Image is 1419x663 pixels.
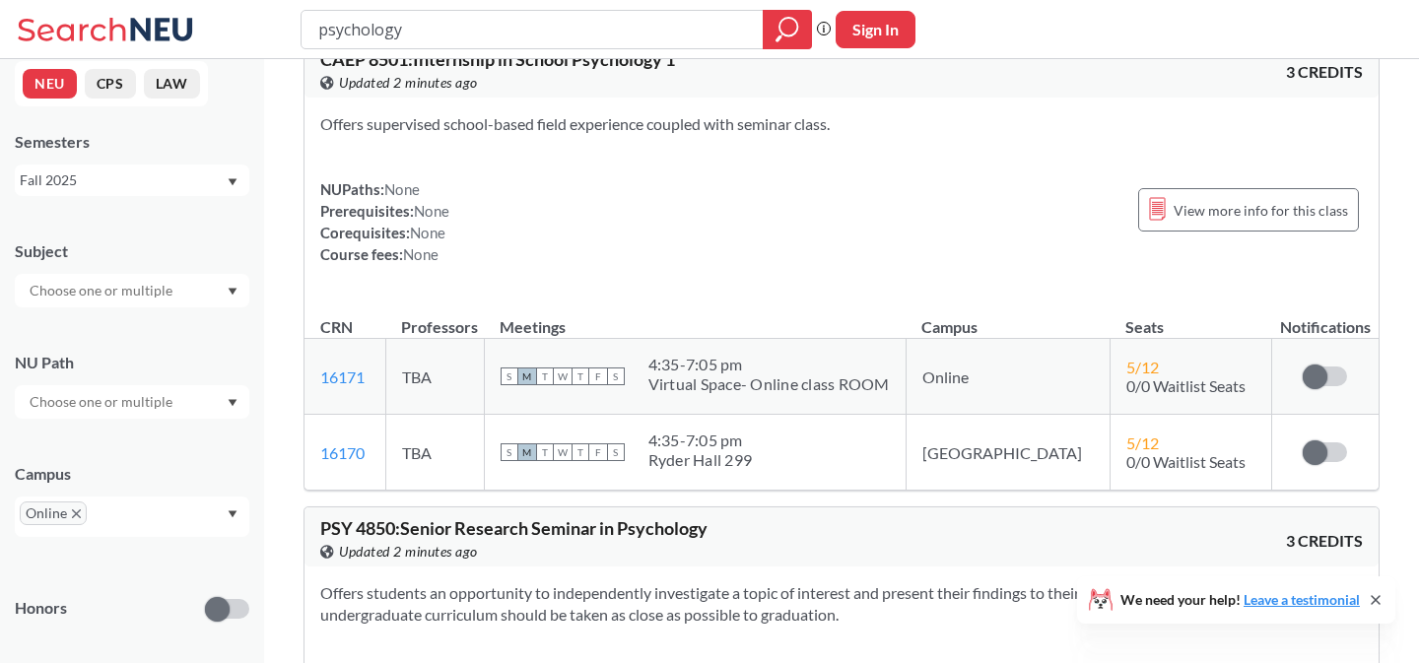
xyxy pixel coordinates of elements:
[1126,376,1246,395] span: 0/0 Waitlist Seats
[554,367,572,385] span: W
[228,399,237,407] svg: Dropdown arrow
[15,597,67,620] p: Honors
[906,297,1110,339] th: Campus
[1120,593,1360,607] span: We need your help!
[554,443,572,461] span: W
[320,443,365,462] a: 16170
[589,367,607,385] span: F
[589,443,607,461] span: F
[836,11,915,48] button: Sign In
[15,497,249,537] div: OnlineX to remove pillDropdown arrow
[776,16,799,43] svg: magnifying glass
[1126,433,1159,452] span: 5 / 12
[320,113,1363,135] section: Offers supervised school-based field experience coupled with seminar class.
[518,443,536,461] span: M
[648,450,753,470] div: Ryder Hall 299
[228,510,237,518] svg: Dropdown arrow
[1110,297,1271,339] th: Seats
[320,178,449,265] div: NUPaths: Prerequisites: Corequisites: Course fees:
[15,274,249,307] div: Dropdown arrow
[607,443,625,461] span: S
[410,224,445,241] span: None
[648,374,890,394] div: Virtual Space- Online class ROOM
[1244,591,1360,608] a: Leave a testimonial
[763,10,812,49] div: magnifying glass
[518,367,536,385] span: M
[15,131,249,153] div: Semesters
[484,297,906,339] th: Meetings
[15,385,249,419] div: Dropdown arrow
[20,169,226,191] div: Fall 2025
[385,297,484,339] th: Professors
[23,69,77,99] button: NEU
[15,352,249,373] div: NU Path
[1126,452,1246,471] span: 0/0 Waitlist Seats
[384,180,420,198] span: None
[15,240,249,262] div: Subject
[72,509,81,518] svg: X to remove pill
[1126,358,1159,376] span: 5 / 12
[85,69,136,99] button: CPS
[648,355,890,374] div: 4:35 - 7:05 pm
[385,339,484,415] td: TBA
[320,316,353,338] div: CRN
[228,178,237,186] svg: Dropdown arrow
[1286,530,1363,552] span: 3 CREDITS
[320,48,675,70] span: CAEP 8501 : Internship in School Psychology 1
[20,279,185,302] input: Choose one or multiple
[403,245,439,263] span: None
[572,443,589,461] span: T
[20,501,87,525] span: OnlineX to remove pill
[316,13,749,46] input: Class, professor, course number, "phrase"
[20,390,185,414] input: Choose one or multiple
[536,367,554,385] span: T
[144,69,200,99] button: LAW
[906,415,1110,491] td: [GEOGRAPHIC_DATA]
[501,443,518,461] span: S
[339,541,478,563] span: Updated 2 minutes ago
[320,582,1363,626] section: Offers students an opportunity to independently investigate a topic of interest and present their...
[1286,61,1363,83] span: 3 CREDITS
[15,165,249,196] div: Fall 2025Dropdown arrow
[607,367,625,385] span: S
[536,443,554,461] span: T
[1271,297,1379,339] th: Notifications
[228,288,237,296] svg: Dropdown arrow
[906,339,1110,415] td: Online
[501,367,518,385] span: S
[572,367,589,385] span: T
[339,72,478,94] span: Updated 2 minutes ago
[320,367,365,386] a: 16171
[648,431,753,450] div: 4:35 - 7:05 pm
[320,517,708,539] span: PSY 4850 : Senior Research Seminar in Psychology
[1174,198,1348,223] span: View more info for this class
[15,463,249,485] div: Campus
[414,202,449,220] span: None
[385,415,484,491] td: TBA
